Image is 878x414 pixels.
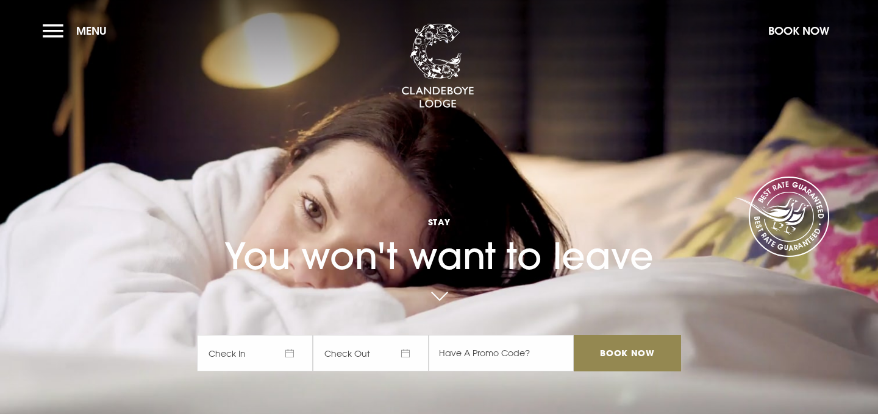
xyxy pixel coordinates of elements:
[762,18,835,44] button: Book Now
[76,24,107,38] span: Menu
[313,335,429,371] span: Check Out
[197,335,313,371] span: Check In
[401,24,474,109] img: Clandeboye Lodge
[574,335,681,371] input: Book Now
[197,189,681,278] h1: You won't want to leave
[43,18,113,44] button: Menu
[197,216,681,228] span: Stay
[429,335,574,371] input: Have A Promo Code?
